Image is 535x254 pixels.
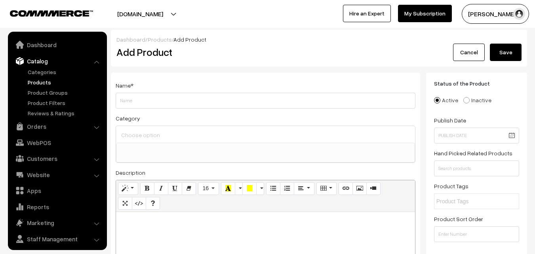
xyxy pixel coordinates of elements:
[434,160,519,176] input: Search products
[10,168,104,182] a: Website
[490,44,522,61] button: Save
[221,182,235,195] button: Recent Color
[434,226,519,242] input: Enter Number
[116,81,133,90] label: Name
[146,197,160,210] button: Help
[339,182,353,195] button: Link (CTRL+K)
[343,5,391,22] a: Hire an Expert
[280,182,294,195] button: Ordered list (CTRL+SHIFT+NUM8)
[434,149,512,157] label: Hand Picked Related Products
[242,182,257,195] button: Background Color
[26,78,104,86] a: Products
[256,182,264,195] button: More Color
[10,183,104,198] a: Apps
[10,136,104,150] a: WebPOS
[168,182,182,195] button: Underline (CTRL+U)
[10,216,104,230] a: Marketing
[10,10,93,16] img: COMMMERCE
[436,197,506,206] input: Product Tags
[116,46,417,58] h2: Add Product
[434,116,466,124] label: Publish Date
[352,182,367,195] button: Picture
[434,128,519,143] input: Publish Date
[132,197,146,210] button: Code View
[10,54,104,68] a: Catalog
[10,8,79,17] a: COMMMERCE
[202,185,209,191] span: 16
[463,96,491,104] label: Inactive
[118,197,132,210] button: Full Screen
[119,129,412,141] input: Choose option
[26,88,104,97] a: Product Groups
[140,182,154,195] button: Bold (CTRL+B)
[294,182,314,195] button: Paragraph
[116,114,140,122] label: Category
[434,80,499,87] span: Status of the Product
[10,119,104,134] a: Orders
[118,182,138,195] button: Style
[398,5,452,22] a: My Subscription
[10,38,104,52] a: Dashboard
[366,182,381,195] button: Video
[434,215,483,223] label: Product Sort Order
[453,44,485,61] a: Cancel
[316,182,337,195] button: Table
[198,182,219,195] button: Font Size
[513,8,525,20] img: user
[434,96,458,104] label: Active
[26,99,104,107] a: Product Filters
[182,182,196,195] button: Remove Font Style (CTRL+\)
[26,68,104,76] a: Categories
[116,93,415,109] input: Name
[10,151,104,166] a: Customers
[154,182,168,195] button: Italic (CTRL+I)
[235,182,243,195] button: More Color
[116,35,522,44] div: / /
[266,182,280,195] button: Unordered list (CTRL+SHIFT+NUM7)
[116,168,145,177] label: Description
[10,232,104,246] a: Staff Management
[434,182,468,190] label: Product Tags
[173,36,206,43] span: Add Product
[10,200,104,214] a: Reports
[116,36,145,43] a: Dashboard
[462,4,529,24] button: [PERSON_NAME]
[148,36,172,43] a: Products
[26,109,104,117] a: Reviews & Ratings
[89,4,191,24] button: [DOMAIN_NAME]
